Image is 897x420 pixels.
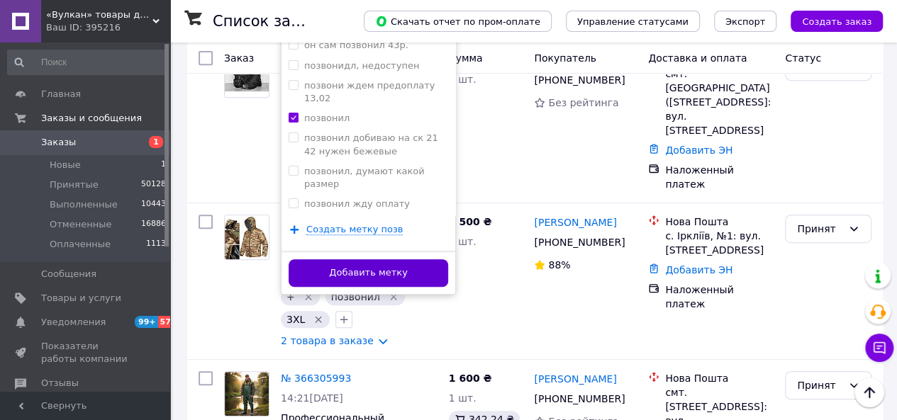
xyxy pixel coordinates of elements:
[577,16,689,27] span: Управление статусами
[50,198,118,211] span: Выполненные
[776,15,883,26] a: Создать заказ
[135,316,158,328] span: 99+
[289,259,448,287] button: Добавить метку
[224,371,269,416] a: Фото товару
[50,178,99,191] span: Принятые
[225,59,269,92] img: Фото товару
[281,373,351,384] a: № 366305993
[566,11,700,32] button: Управление статусами
[304,40,408,50] label: он сам позвонил 43р.
[534,52,596,64] span: Покупатель
[225,215,269,259] img: Фото товару
[286,291,295,302] span: +
[50,218,111,231] span: Отмененные
[303,291,314,302] svg: Удалить метку
[331,291,380,302] span: позвонил
[41,136,76,149] span: Заказы
[534,74,625,86] span: [PHONE_NUMBER]
[785,52,821,64] span: Статус
[449,52,483,64] span: Сумма
[50,159,81,171] span: Новые
[854,378,884,407] button: Наверх
[665,264,732,276] a: Добавить ЭН
[364,11,552,32] button: Скачать отчет по пром-оплате
[161,159,166,171] span: 1
[449,74,477,85] span: 2 шт.
[548,259,570,271] span: 88%
[158,316,174,328] span: 57
[224,52,269,98] a: Фото товару
[281,335,374,346] a: 2 товара в заказе
[449,236,477,247] span: 2 шт.
[304,80,435,103] label: позвони ждем предоплату 13,02
[665,163,774,191] div: Наложенный платеж
[41,292,121,305] span: Товары и услуги
[375,15,540,28] span: Скачать отчет по пром-оплате
[41,377,79,390] span: Отзывы
[306,224,403,235] span: Создать метку позв
[665,283,774,311] div: Наложенный платеж
[41,316,106,329] span: Уведомления
[304,113,350,123] label: позвонил
[449,216,492,227] span: 1 500 ₴
[802,16,871,27] span: Создать заказ
[146,238,166,251] span: 1113
[141,178,166,191] span: 50128
[304,198,410,209] label: позвонил жду оплату
[224,52,254,64] span: Заказ
[313,314,324,325] svg: Удалить метку
[648,52,747,64] span: Доставка и оплата
[41,268,96,280] span: Сообщения
[224,215,269,260] a: Фото товару
[304,60,419,71] label: позвонидл, недоступен
[225,372,269,416] img: Фото товару
[281,392,343,404] span: 14:21[DATE]
[725,16,765,27] span: Экспорт
[149,136,163,148] span: 1
[388,291,399,302] svg: Удалить метку
[449,392,477,404] span: 1 шт.
[213,13,335,30] h1: Список заказов
[665,229,774,257] div: с. Іркліїв, №1: вул. [STREET_ADDRESS]
[7,50,167,75] input: Поиск
[41,88,81,101] span: Главная
[534,237,625,248] span: [PHONE_NUMBER]
[449,373,492,384] span: 1 600 ₴
[797,221,842,237] div: Принят
[791,11,883,32] button: Создать заказ
[534,372,616,386] a: [PERSON_NAME]
[797,378,842,393] div: Принят
[548,97,618,108] span: Без рейтинга
[141,198,166,211] span: 10443
[865,334,893,362] button: Чат с покупателем
[534,215,616,229] a: [PERSON_NAME]
[534,393,625,404] span: [PHONE_NUMBER]
[46,8,152,21] span: «Вулкан» товары для рыбалки, охоты, туризма и дайвинга, лодки и моторы
[50,238,111,251] span: Оплаченные
[41,112,142,125] span: Заказы и сообщения
[665,144,732,156] a: Добавить ЭН
[665,371,774,385] div: Нова Пошта
[665,67,774,137] div: смт. [GEOGRAPHIC_DATA] ([STREET_ADDRESS]: вул. [STREET_ADDRESS]
[665,215,774,229] div: Нова Пошта
[304,132,438,156] label: позвонил добиваю на ск 21 42 нужен бежевые
[46,21,170,34] div: Ваш ID: 395216
[41,340,131,365] span: Показатели работы компании
[304,166,425,189] label: позвонил, думают какой размер
[141,218,166,231] span: 16886
[714,11,776,32] button: Экспорт
[286,314,305,325] span: 3XL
